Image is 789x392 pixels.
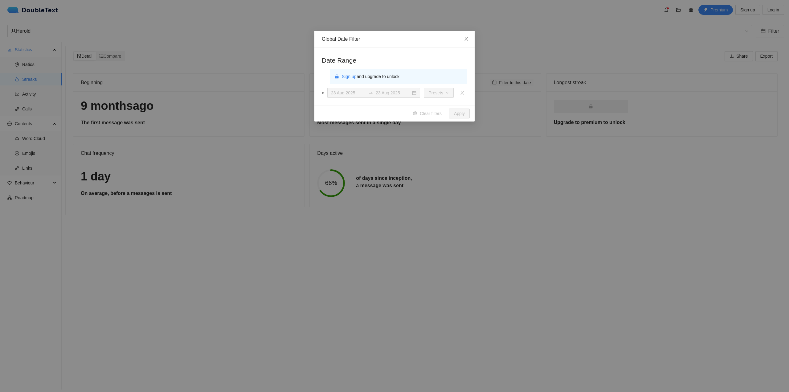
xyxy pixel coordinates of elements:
span: Sign up [342,73,356,80]
div: Global Date Filter [322,36,467,43]
button: clearClear filters [408,109,447,118]
span: lock [335,74,339,79]
button: Apply [449,109,470,118]
button: close [457,88,467,98]
button: Close [458,31,475,47]
button: Sign up [341,72,357,81]
button: Presetsdown [424,88,454,98]
input: End date [376,89,411,96]
h2: Date Range [322,55,467,65]
span: swap-right [368,90,373,95]
span: close [464,36,469,41]
input: Start date [331,89,366,96]
span: and upgrade to unlock [341,74,399,79]
span: to [368,90,373,95]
